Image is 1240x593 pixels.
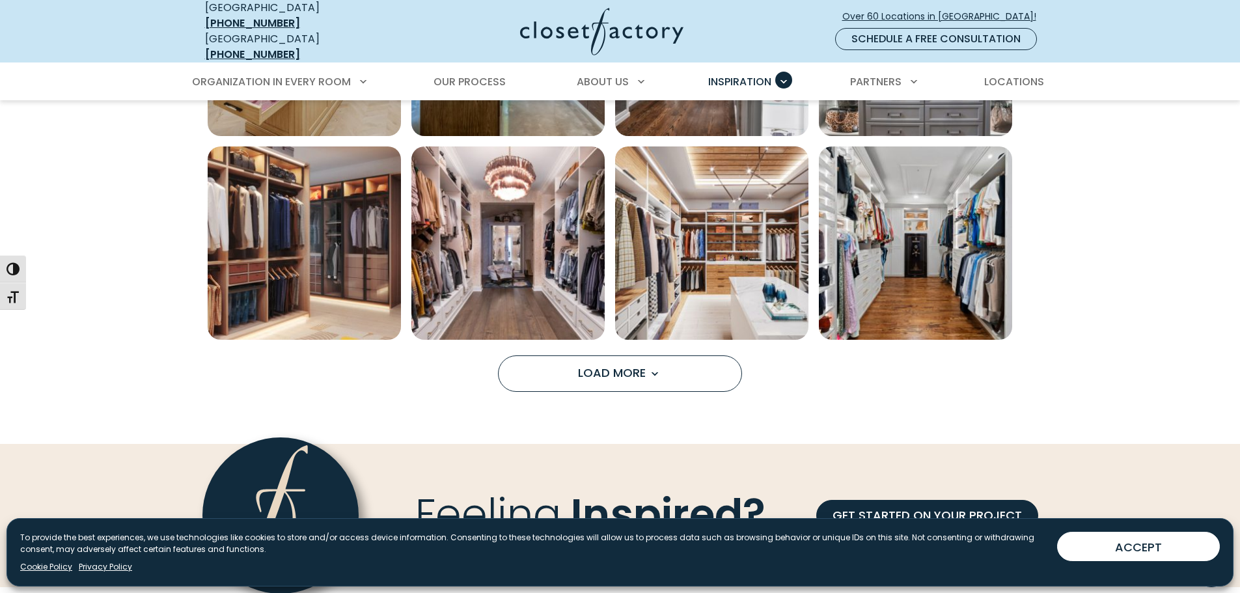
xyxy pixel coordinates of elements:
a: [PHONE_NUMBER] [205,16,300,31]
a: Open inspiration gallery to preview enlarged image [208,146,401,340]
a: Cookie Policy [20,561,72,573]
span: Load More [578,365,663,381]
span: Organization in Every Room [192,74,351,89]
p: To provide the best experiences, we use technologies like cookies to store and/or access device i... [20,532,1047,555]
a: Over 60 Locations in [GEOGRAPHIC_DATA]! [842,5,1047,28]
button: Load more inspiration gallery images [498,355,742,392]
span: Inspired? [571,485,765,543]
img: Classic closet with white cabinetry, black accent drawers, wood floors, and built-in wall safe [819,146,1012,340]
a: Open inspiration gallery to preview enlarged image [411,146,605,340]
span: Locations [984,74,1044,89]
span: Partners [850,74,902,89]
img: Closet Factory Logo [520,8,683,55]
button: ACCEPT [1057,532,1220,561]
span: About Us [577,74,629,89]
img: Contemporary walk-in closet in warm woodgrain finish with glass-front cabinetry, integrated light... [208,146,401,340]
a: Open inspiration gallery to preview enlarged image [615,146,808,340]
div: [GEOGRAPHIC_DATA] [205,31,394,62]
a: [PHONE_NUMBER] [205,47,300,62]
span: Inspiration [708,74,771,89]
a: Privacy Policy [79,561,132,573]
a: Schedule a Free Consultation [835,28,1037,50]
span: Our Process [434,74,506,89]
img: Elegant white closet with symmetrical shelving, brass drawer handles [411,146,605,340]
a: GET STARTED ON YOUR PROJECT [816,500,1038,531]
a: Open inspiration gallery to preview enlarged image [819,146,1012,340]
span: Feeling [415,485,561,543]
nav: Primary Menu [183,64,1058,100]
img: Contemporary closet with sleek wooden paneling, minimalist hanging space, and a white island [615,146,808,340]
span: Over 60 Locations in [GEOGRAPHIC_DATA]! [842,10,1047,23]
